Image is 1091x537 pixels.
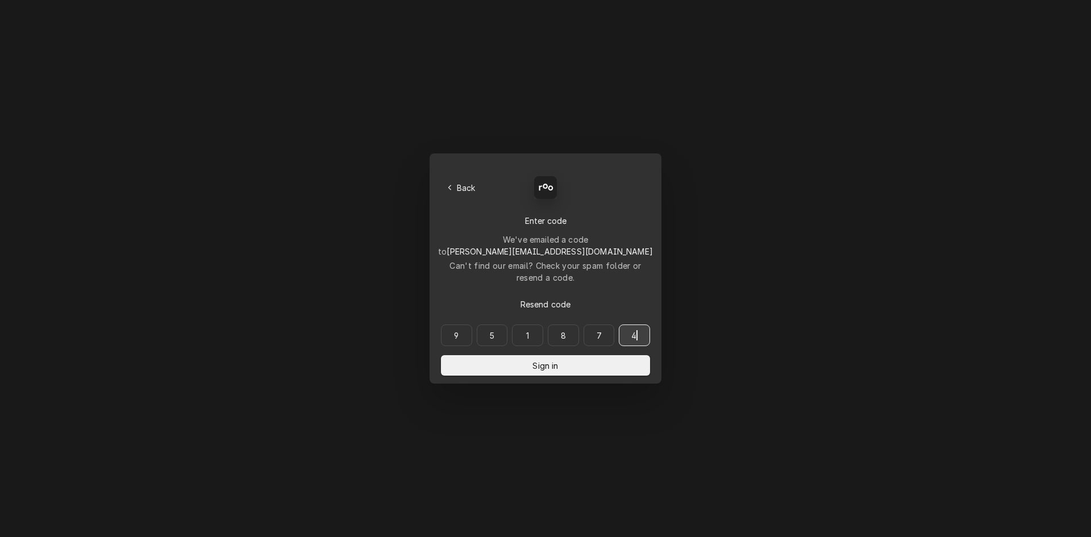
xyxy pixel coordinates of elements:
button: Sign in [441,355,650,376]
span: Resend code [518,298,573,310]
button: Resend code [441,294,650,314]
button: Back [441,180,482,195]
div: Can't find our email? Check your spam folder or resend a code. [441,260,650,284]
span: [PERSON_NAME][EMAIL_ADDRESS][DOMAIN_NAME] [447,247,653,256]
div: We've emailed a code [438,234,653,257]
span: Back [455,182,478,194]
div: Enter code [441,215,650,227]
span: Sign in [530,360,560,372]
span: to [438,247,653,256]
